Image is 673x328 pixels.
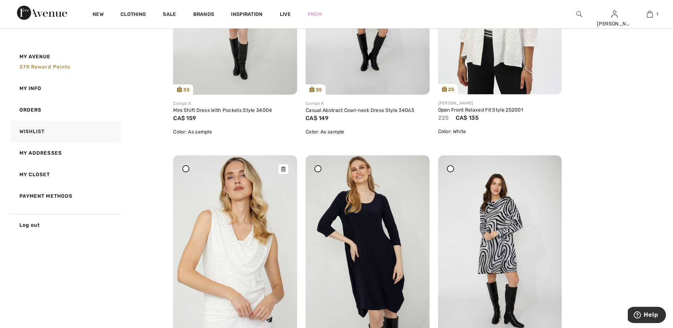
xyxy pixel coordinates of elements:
[19,53,51,60] span: My Avenue
[612,11,618,17] a: Sign In
[280,11,291,18] a: Live
[438,114,449,121] span: 225
[193,11,214,19] a: Brands
[576,10,582,18] img: search the website
[306,107,414,113] a: Casual Abstract Cowl-neck Dress Style 34063
[308,11,322,18] a: Prom
[612,10,618,18] img: My Info
[9,121,120,142] a: Wishlist
[173,115,196,121] span: CA$ 159
[9,78,120,99] a: My Info
[306,128,430,136] div: Color: As sample
[9,214,120,236] a: Log out
[456,114,479,121] span: CA$ 135
[173,128,297,136] div: Color: As sample
[9,142,120,164] a: My Addresses
[628,307,666,324] iframe: Opens a widget where you can find more information
[9,185,120,207] a: Payment Methods
[438,128,562,135] div: Color: White
[17,6,67,20] img: 1ère Avenue
[19,64,71,70] span: 370 Reward points
[306,115,329,121] span: CA$ 149
[632,10,667,18] a: 1
[597,20,632,28] div: [PERSON_NAME]
[120,11,146,19] a: Clothing
[173,107,272,113] a: Mini Shift Dress With Pockets Style 34004
[647,10,653,18] img: My Bag
[306,100,430,107] div: Compli K
[93,11,104,19] a: New
[438,100,562,106] div: [PERSON_NAME]
[231,11,262,19] span: Inspiration
[438,107,524,113] a: Open Front Relaxed Fit Style 252001
[656,11,658,17] span: 1
[9,99,120,121] a: Orders
[173,100,297,107] div: Compli K
[9,164,120,185] a: My Closet
[163,11,176,19] a: Sale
